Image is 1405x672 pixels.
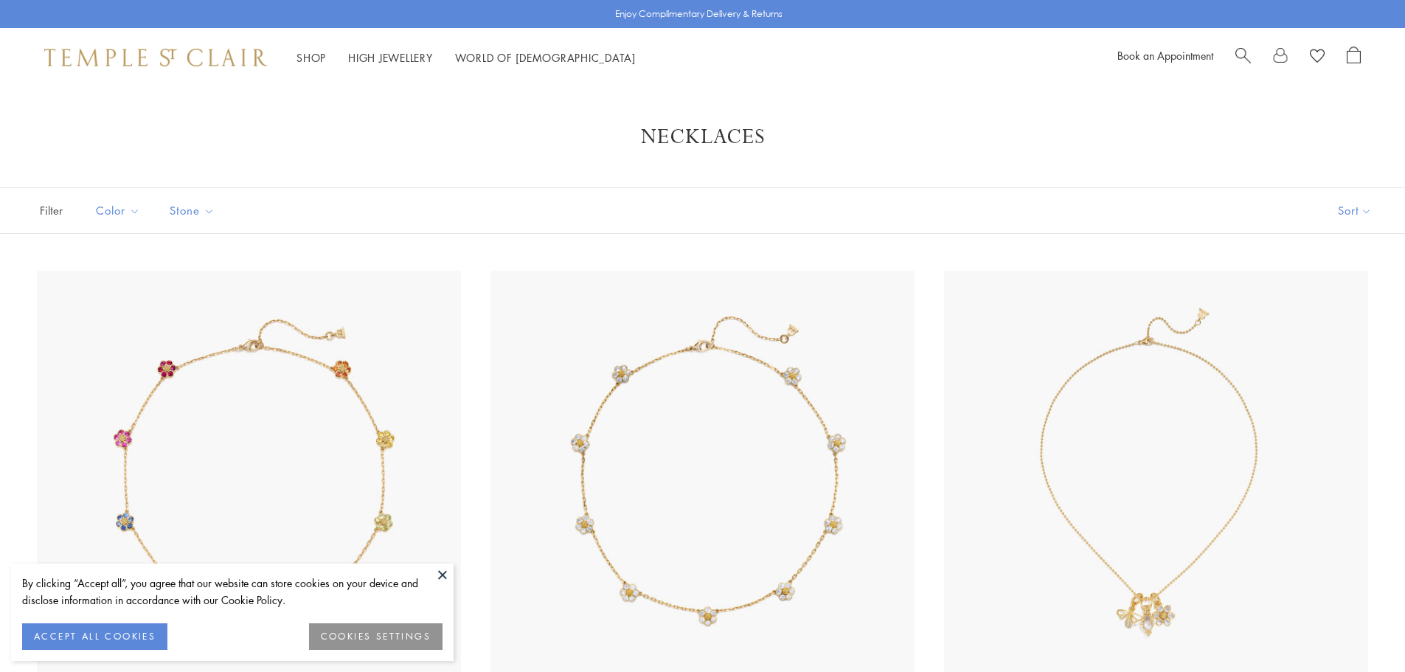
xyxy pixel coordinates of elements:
p: Enjoy Complimentary Delivery & Returns [615,7,783,21]
a: View Wishlist [1310,46,1325,69]
h1: Necklaces [59,124,1346,150]
a: Open Shopping Bag [1347,46,1361,69]
a: World of [DEMOGRAPHIC_DATA]World of [DEMOGRAPHIC_DATA] [455,50,636,65]
button: COOKIES SETTINGS [309,623,443,650]
a: ShopShop [296,50,326,65]
span: Stone [162,201,226,220]
button: Show sort by [1305,188,1405,233]
button: ACCEPT ALL COOKIES [22,623,167,650]
a: Search [1235,46,1251,69]
button: Color [85,194,151,227]
button: Stone [159,194,226,227]
nav: Main navigation [296,49,636,67]
a: High JewelleryHigh Jewellery [348,50,433,65]
span: Color [89,201,151,220]
img: Temple St. Clair [44,49,267,66]
a: Book an Appointment [1117,48,1213,63]
div: By clicking “Accept all”, you agree that our website can store cookies on your device and disclos... [22,575,443,609]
